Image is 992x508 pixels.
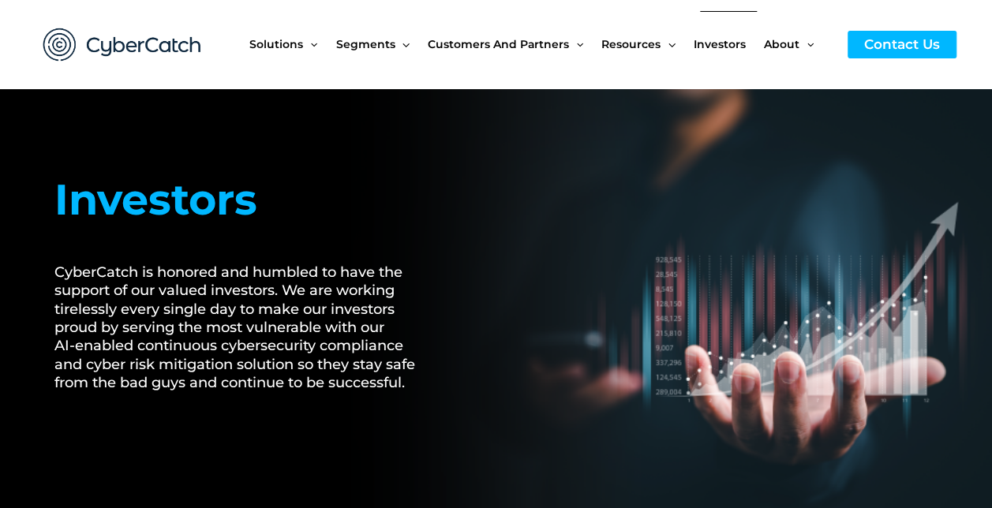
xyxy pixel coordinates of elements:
[395,11,409,77] span: Menu Toggle
[28,12,217,77] img: CyberCatch
[428,11,569,77] span: Customers and Partners
[694,11,746,77] span: Investors
[569,11,583,77] span: Menu Toggle
[335,11,395,77] span: Segments
[764,11,799,77] span: About
[694,11,764,77] a: Investors
[249,11,303,77] span: Solutions
[249,11,832,77] nav: Site Navigation: New Main Menu
[54,263,434,393] h2: CyberCatch is honored and humbled to have the support of our valued investors. We are working tir...
[661,11,675,77] span: Menu Toggle
[799,11,814,77] span: Menu Toggle
[601,11,661,77] span: Resources
[303,11,317,77] span: Menu Toggle
[54,168,434,232] h1: Investors
[848,31,956,58] a: Contact Us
